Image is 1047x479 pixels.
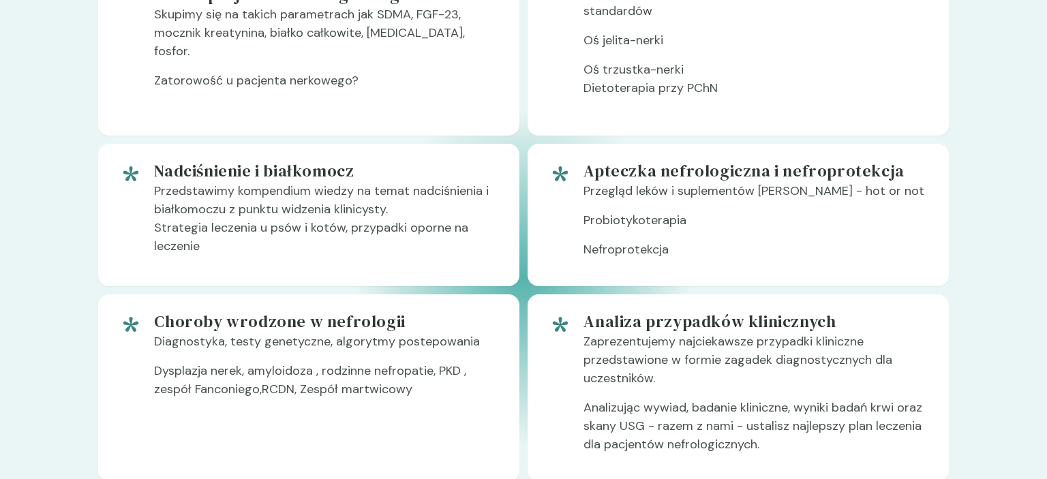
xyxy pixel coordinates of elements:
[154,362,498,410] p: Dysplazja nerek, amyloidoza , rodzinne nefropatie, PKD , zespół Fanconiego,RCDN, Zespół martwicowy
[154,5,498,72] p: Skupimy się na takich parametrach jak SDMA, FGF-23, mocznik kreatynina, białko całkowite, [MEDICA...
[583,31,927,61] p: Oś jelita-nerki
[583,211,927,241] p: Probiotykoterapia
[583,61,927,108] p: Oś trzustka-nerki Dietoterapia przy PChN
[154,160,498,182] h5: Nadciśnienie i białkomocz
[154,182,498,266] p: Przedstawimy kompendium wiedzy na temat nadciśnienia i białkomoczu z punktu widzenia klinicysty. ...
[154,311,498,333] h5: Choroby wrodzone w nefrologii
[583,399,927,465] p: Analizując wywiad, badanie kliniczne, wyniki badań krwi oraz skany USG - razem z nami - ustalisz ...
[583,160,927,182] h5: Apteczka nefrologiczna i nefroprotekcja
[583,182,927,211] p: Przegląd leków i suplementów [PERSON_NAME] - hot or not
[583,241,927,270] p: Nefroprotekcja
[583,311,927,333] h5: Analiza przypadków klinicznych
[154,333,498,362] p: Diagnostyka, testy genetyczne, algorytmy postepowania
[154,72,498,101] p: Zatorowość u pacjenta nerkowego?
[583,333,927,399] p: Zaprezentujemy najciekawsze przypadki kliniczne przedstawione w formie zagadek diagnostycznych dl...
